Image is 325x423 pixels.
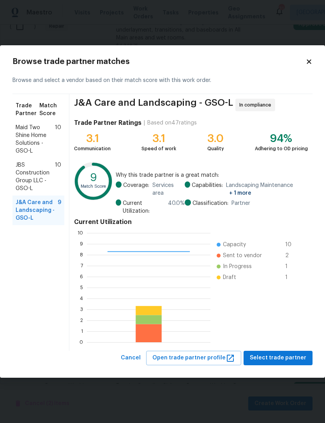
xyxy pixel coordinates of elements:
text: 7 [81,263,83,268]
div: Communication [74,145,111,153]
span: Maid Two Shine Home Solutions - GSO-L [16,124,55,155]
h4: Trade Partner Ratings [74,119,141,127]
span: Select trade partner [250,353,306,363]
span: Partner [231,199,250,207]
span: Services area [152,181,185,197]
div: Adhering to OD pricing [255,145,308,153]
span: Capacity [223,241,246,249]
span: Classification: [193,199,228,207]
span: In Progress [223,263,252,270]
span: Cancel [121,353,141,363]
button: Open trade partner profile [146,351,241,365]
text: 1 [81,329,83,334]
div: Browse and select a vendor based on their match score with this work order. [12,67,313,94]
text: 0 [79,340,83,345]
span: Landscaping Maintenance [226,181,308,197]
span: Sent to vendor [223,252,262,259]
span: Draft [223,274,236,281]
div: 3.1 [74,135,111,142]
span: Why this trade partner is a great match: [116,171,308,179]
span: J&A Care and Landscaping - GSO-L [16,199,58,222]
text: 9 [80,242,83,246]
text: 6 [80,274,83,279]
text: 10 [78,231,83,235]
div: 3.1 [141,135,176,142]
button: Select trade partner [244,351,313,365]
div: 94% [255,135,308,142]
div: Based on 47 ratings [147,119,197,127]
span: Trade Partner [16,102,39,117]
button: Cancel [118,351,144,365]
span: Match Score [39,102,61,117]
span: 10 [285,241,298,249]
span: 1 [285,263,298,270]
span: + 1 more [229,190,251,196]
div: 3.0 [207,135,224,142]
h2: Browse trade partner matches [12,58,306,66]
text: 2 [80,318,83,323]
span: Open trade partner profile [152,353,235,363]
span: Current Utilization: [123,199,165,215]
span: 9 [58,199,61,222]
span: J&A Care and Landscaping - GSO-L [74,99,233,111]
text: 4 [80,296,83,301]
span: 1 [285,274,298,281]
span: 10 [55,161,61,192]
span: 2 [285,252,298,259]
span: 40.0 % [168,199,185,215]
text: 9 [90,173,97,183]
h4: Current Utilization [74,218,308,226]
text: 3 [80,307,83,312]
div: Quality [207,145,224,153]
span: 10 [55,124,61,155]
span: In compliance [239,101,274,109]
div: Speed of work [141,145,176,153]
text: Match Score [81,184,106,188]
span: JBS Construction Group LLC - GSO-L [16,161,55,192]
span: Capabilities: [192,181,223,197]
text: 8 [80,252,83,257]
span: Coverage: [123,181,149,197]
text: 5 [80,285,83,290]
div: | [141,119,147,127]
